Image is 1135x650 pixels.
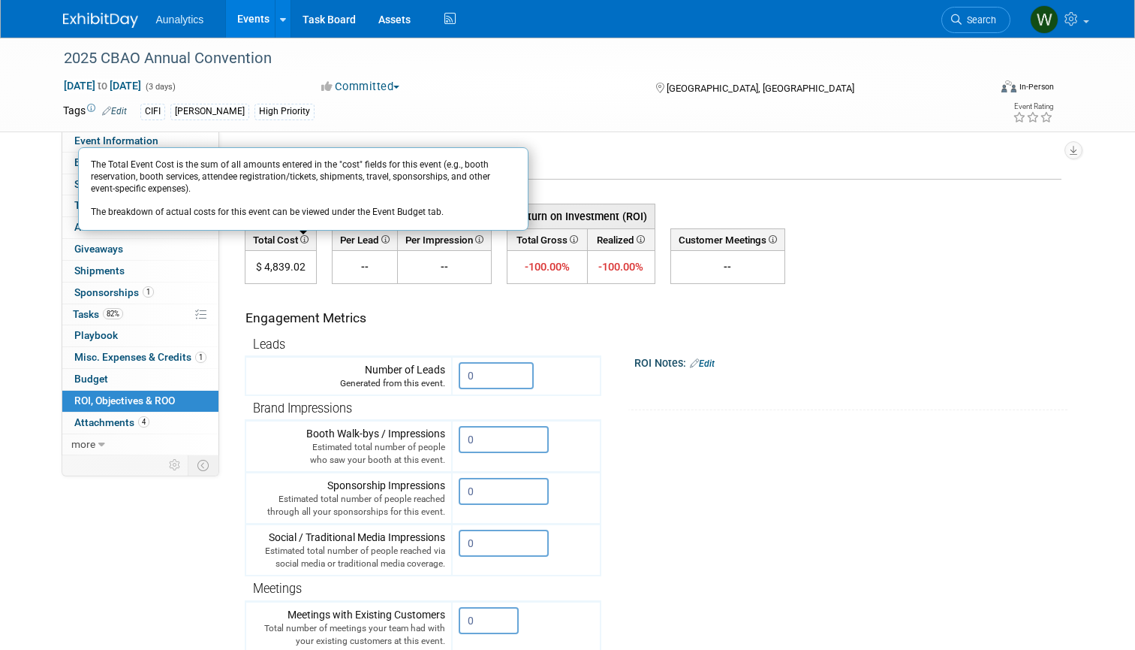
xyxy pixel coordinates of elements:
[73,308,123,320] span: Tasks
[62,217,218,238] a: Asset Reservations
[252,441,445,467] div: Estimated total number of people who saw your booth at this event.
[254,104,315,119] div: High Priority
[252,478,445,518] div: Sponsorship Impressions
[59,45,970,72] div: 2025 CBAO Annual Convention
[74,265,125,277] span: Shipments
[195,352,206,363] span: 1
[252,607,445,648] div: Meetings with Existing Customers
[170,104,249,119] div: [PERSON_NAME]
[1001,80,1016,92] img: Format-Inperson.png
[62,304,218,325] a: Tasks82%
[138,416,149,428] span: 4
[62,174,218,195] a: Staff1
[588,228,655,250] th: Realized
[74,156,120,168] span: Booth
[63,103,127,120] td: Tags
[507,204,655,228] th: Return on Investment (ROI)
[525,260,570,274] span: -100.00%
[245,228,316,250] th: Total Cost
[316,79,405,95] button: Committed
[62,131,218,152] a: Event Information
[71,438,95,450] span: more
[74,243,123,255] span: Giveaways
[941,7,1010,33] a: Search
[507,228,588,250] th: Total Gross
[74,221,164,233] span: Asset Reservations
[253,401,352,416] span: Brand Impressions
[62,347,218,368] a: Misc. Expenses & Credits1
[143,286,154,298] span: 1
[144,82,176,92] span: (3 days)
[252,426,445,467] div: Booth Walk-bys / Impressions
[397,228,491,250] th: Per Impression
[1030,5,1058,34] img: Will Mayfield
[361,261,369,273] span: --
[62,153,218,174] a: Booth
[252,622,445,648] div: Total number of meetings your team had with your existing customers at this event.
[74,329,118,341] span: Playbook
[253,582,302,596] span: Meetings
[74,286,154,298] span: Sponsorships
[162,455,188,475] td: Personalize Event Tab Strip
[62,413,218,434] a: Attachments4
[252,530,445,570] div: Social / Traditional Media Impressions
[74,199,181,211] span: Travel Reservations
[634,352,1068,371] div: ROI Notes:
[441,261,448,273] span: --
[62,239,218,260] a: Giveaways
[74,178,112,190] span: Staff
[253,337,285,352] span: Leads
[252,377,445,390] div: Generated from this event.
[690,358,715,369] a: Edit
[188,455,218,475] td: Toggle Event Tabs
[62,325,218,346] a: Playbook
[102,106,127,116] a: Edit
[78,147,528,231] div: The Total Event Cost is the sum of all amounts entered in the "cost" fields for this event (e.g.,...
[252,362,445,390] div: Number of Leads
[667,83,854,94] span: [GEOGRAPHIC_DATA], [GEOGRAPHIC_DATA]
[156,14,204,26] span: Aunalytics
[95,80,110,92] span: to
[670,228,784,250] th: Customer Meetings
[62,283,218,304] a: Sponsorships1
[62,434,218,455] a: more
[74,395,175,407] span: ROI, Objectives & ROO
[74,416,149,428] span: Attachments
[63,13,138,28] img: ExhibitDay
[962,14,996,26] span: Search
[74,373,108,385] span: Budget
[74,351,206,363] span: Misc. Expenses & Credits
[140,104,165,119] div: CIFI
[252,493,445,518] div: Estimated total number of people reached through all your sponsorships for this event.
[908,78,1054,101] div: Event Format
[74,135,158,147] span: Event Information
[103,308,123,319] span: 82%
[677,259,778,274] div: --
[63,79,142,92] span: [DATE] [DATE]
[332,228,397,250] th: Per Lead
[62,391,218,412] a: ROI, Objectives & ROO
[598,260,643,274] span: -100.00%
[62,261,218,282] a: Shipments
[62,369,218,390] a: Budget
[252,545,445,570] div: Estimated total number of people reached via social media or traditional media coverage.
[1019,81,1054,92] div: In-Person
[1013,103,1053,110] div: Event Rating
[245,251,316,284] td: $ 4,839.02
[62,195,218,216] a: Travel Reservations1
[245,309,595,328] div: Engagement Metrics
